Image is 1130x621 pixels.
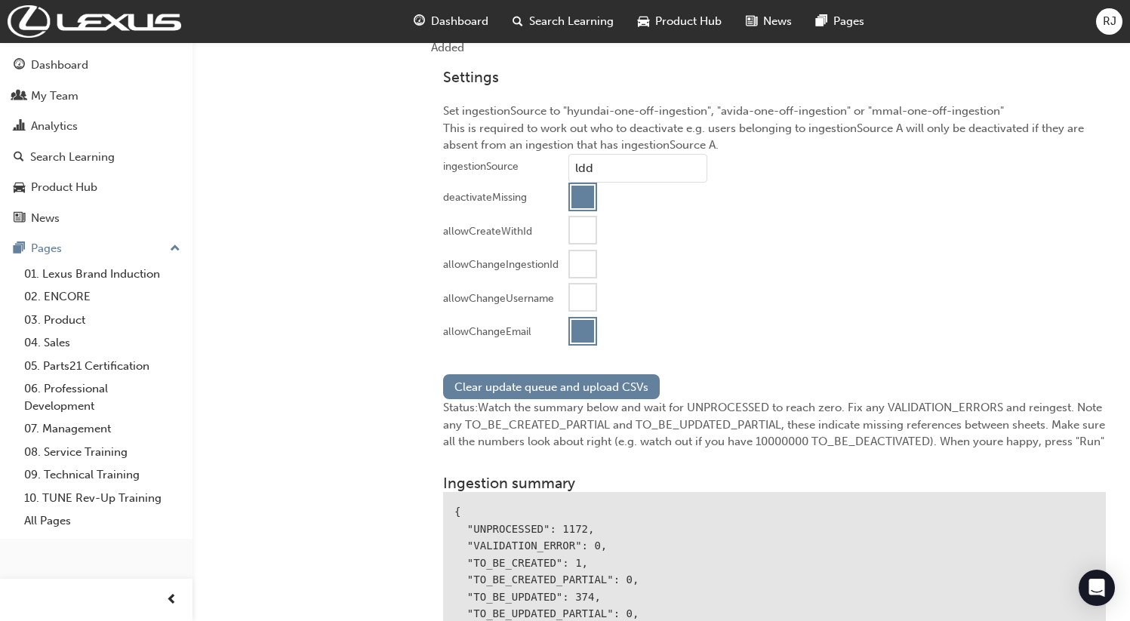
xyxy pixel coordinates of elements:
a: My Team [6,82,186,110]
div: allowChangeIngestionId [443,257,559,272]
a: 02. ENCORE [18,285,186,309]
span: search-icon [14,151,24,164]
button: Pages [6,235,186,263]
span: car-icon [14,181,25,195]
a: 09. Technical Training [18,463,186,487]
span: chart-icon [14,120,25,134]
a: Analytics [6,112,186,140]
div: ingestionSource [443,159,519,174]
a: All Pages [18,509,186,533]
a: guage-iconDashboard [402,6,500,37]
span: Pages [833,13,864,30]
button: DashboardMy TeamAnalyticsSearch LearningProduct HubNews [6,48,186,235]
div: Set ingestionSource to "hyundai-one-off-ingestion", "avida-one-off-ingestion" or "mmal-one-off-in... [431,57,1118,363]
span: news-icon [14,212,25,226]
div: allowCreateWithId [443,224,532,239]
a: 07. Management [18,417,186,441]
a: pages-iconPages [804,6,876,37]
a: 10. TUNE Rev-Up Training [18,487,186,510]
a: 06. Professional Development [18,377,186,417]
a: news-iconNews [734,6,804,37]
div: Search Learning [30,149,115,166]
a: Product Hub [6,174,186,201]
span: car-icon [638,12,649,31]
div: Status: Watch the summary below and wait for UNPROCESSED to reach zero. Fix any VALIDATION_ERRORS... [443,399,1106,450]
span: news-icon [746,12,757,31]
h3: Settings [443,69,1106,86]
span: RJ [1103,13,1116,30]
span: people-icon [14,90,25,103]
span: pages-icon [816,12,827,31]
span: Search Learning [529,13,614,30]
span: guage-icon [414,12,425,31]
span: guage-icon [14,59,25,72]
a: 08. Service Training [18,441,186,464]
div: Analytics [31,118,78,135]
div: My Team [31,88,79,105]
div: allowChangeUsername [443,291,554,306]
div: News [31,210,60,227]
input: ingestionSource [568,154,707,183]
a: 03. Product [18,309,186,332]
h3: Ingestion summary [443,475,1106,492]
span: pages-icon [14,242,25,256]
button: RJ [1096,8,1122,35]
span: Dashboard [431,13,488,30]
div: Product Hub [31,179,97,196]
button: Clear update queue and upload CSVs [443,374,660,399]
div: Dashboard [31,57,88,74]
span: up-icon [170,239,180,259]
a: 01. Lexus Brand Induction [18,263,186,286]
div: Pages [31,240,62,257]
img: Trak [8,5,181,38]
a: search-iconSearch Learning [500,6,626,37]
div: deactivateMissing [443,190,527,205]
span: Product Hub [655,13,722,30]
a: Dashboard [6,51,186,79]
span: News [763,13,792,30]
a: 04. Sales [18,331,186,355]
div: allowChangeEmail [443,324,531,340]
a: News [6,204,186,232]
div: Open Intercom Messenger [1079,570,1115,606]
span: search-icon [513,12,523,31]
div: Added [431,39,1118,57]
a: 05. Parts21 Certification [18,355,186,378]
span: prev-icon [166,591,177,610]
a: car-iconProduct Hub [626,6,734,37]
a: Search Learning [6,143,186,171]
